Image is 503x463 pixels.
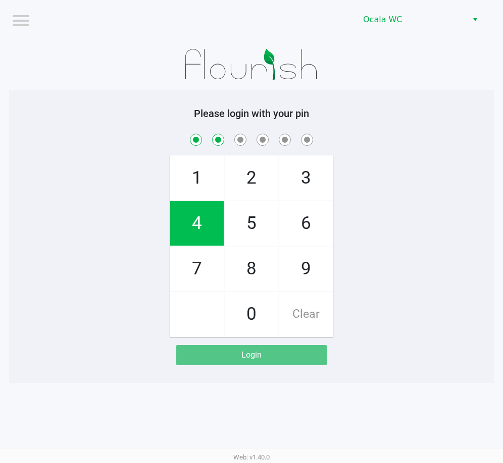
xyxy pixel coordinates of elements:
span: 9 [279,247,333,291]
span: Clear [279,292,333,336]
span: 7 [170,247,224,291]
span: 1 [170,156,224,200]
span: Web: v1.40.0 [233,453,270,461]
span: 6 [279,201,333,246]
span: 4 [170,201,224,246]
span: 5 [225,201,278,246]
span: 0 [225,292,278,336]
button: Select [468,11,482,29]
span: 3 [279,156,333,200]
span: 8 [225,247,278,291]
span: 2 [225,156,278,200]
h5: Please login with your pin [17,107,486,120]
span: Ocala WC [363,14,462,26]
